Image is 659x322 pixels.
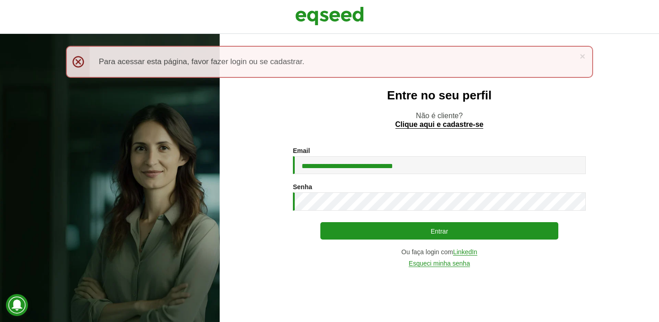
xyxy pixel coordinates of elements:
div: Ou faça login com [293,249,586,256]
label: Email [293,147,310,154]
img: EqSeed Logo [295,5,364,27]
label: Senha [293,184,312,190]
p: Não é cliente? [238,111,641,129]
h2: Entre no seu perfil [238,89,641,102]
div: Para acessar esta página, favor fazer login ou se cadastrar. [66,46,593,78]
button: Entrar [320,222,558,240]
a: × [580,51,585,61]
a: Esqueci minha senha [409,260,470,267]
a: LinkedIn [453,249,477,256]
a: Clique aqui e cadastre-se [395,121,484,129]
